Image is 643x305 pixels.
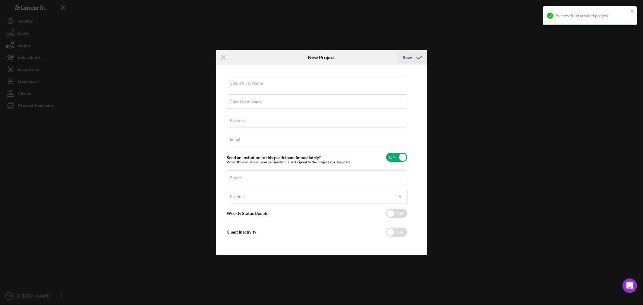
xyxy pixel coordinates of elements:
label: Email [230,137,241,142]
button: Save [397,52,427,64]
label: Business [230,118,246,123]
label: Client Last Name [230,99,262,104]
div: Open Intercom Messenger [623,278,637,293]
div: When this is disabled, you can invite this participant to the project at a later date. [227,160,351,164]
div: Save [403,52,412,64]
div: Successfully created project. [556,13,629,18]
label: Phone [230,175,242,180]
label: Client First Name [230,81,263,86]
label: Send an invitation to this participant immediately? [227,155,321,160]
label: Client Inactivity [227,229,257,234]
h6: New Project [308,55,335,60]
button: close [630,8,635,14]
div: Product [230,194,245,199]
label: Weekly Status Update [227,211,269,216]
